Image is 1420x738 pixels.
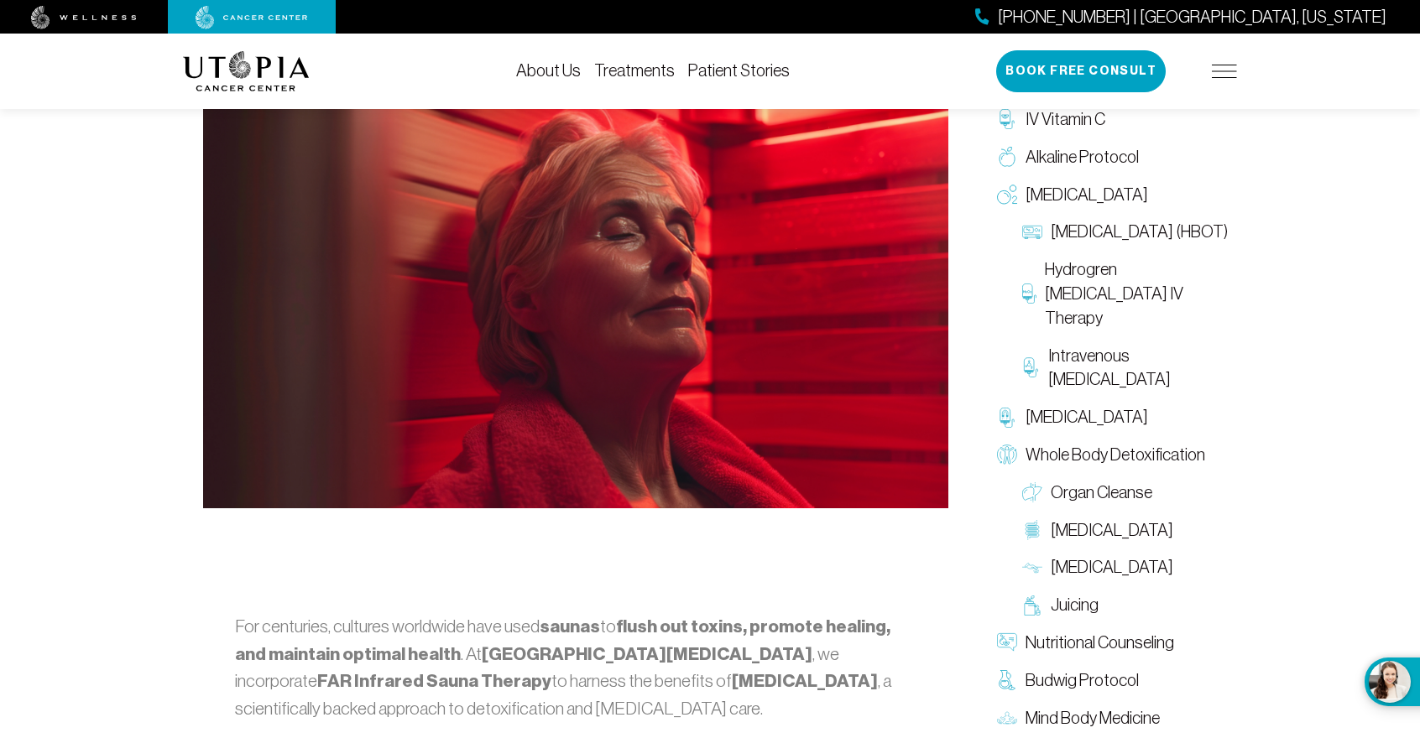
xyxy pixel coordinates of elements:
strong: [MEDICAL_DATA] [732,670,878,692]
img: Lymphatic Massage [1022,558,1042,578]
span: Intravenous [MEDICAL_DATA] [1048,344,1229,392]
a: [MEDICAL_DATA] [989,176,1237,214]
img: Alkaline Protocol [997,147,1017,167]
strong: [GEOGRAPHIC_DATA][MEDICAL_DATA] [482,643,812,665]
span: Budwig Protocol [1026,668,1139,693]
img: Hydrogren Peroxide IV Therapy [1022,283,1036,304]
a: [MEDICAL_DATA] (HBOT) [1014,213,1237,251]
strong: saunas [540,616,600,637]
img: Organ Cleanse [1022,482,1042,502]
img: cancer center [196,6,308,29]
a: IV Vitamin C [989,101,1237,138]
button: Book Free Consult [996,50,1166,92]
a: Mind Body Medicine [989,699,1237,737]
span: [MEDICAL_DATA] [1051,518,1173,543]
span: Alkaline Protocol [1026,145,1139,169]
span: Hydrogren [MEDICAL_DATA] IV Therapy [1045,257,1229,330]
span: Nutritional Counseling [1026,631,1174,655]
a: Juicing [1014,586,1237,624]
img: Intravenous Ozone Therapy [1022,357,1040,377]
img: Mind Body Medicine [997,708,1017,728]
span: [MEDICAL_DATA] [1026,183,1148,207]
strong: FAR Infrared Sauna Therapy [317,670,551,692]
img: Juicing [1022,595,1042,616]
strong: flush out toxins, promote healing, and maintain optimal health [235,616,890,665]
img: wellness [31,6,137,29]
a: Whole Body Detoxification [989,436,1237,474]
img: Oxygen Therapy [997,184,1017,205]
span: Mind Body Medicine [1026,706,1160,730]
span: IV Vitamin C [1026,107,1105,132]
a: [MEDICAL_DATA] [1014,548,1237,586]
a: Nutritional Counseling [989,624,1237,662]
a: Patient Stories [688,61,790,80]
img: Colon Therapy [1022,520,1042,540]
a: Budwig Protocol [989,662,1237,699]
a: [MEDICAL_DATA] [1014,512,1237,549]
a: Hydrogren [MEDICAL_DATA] IV Therapy [1014,251,1237,336]
img: Chelation Therapy [997,408,1017,428]
a: Intravenous [MEDICAL_DATA] [1014,337,1237,399]
img: Hyperbaric Oxygen Therapy (HBOT) [1022,222,1042,242]
a: About Us [516,61,581,80]
a: Organ Cleanse [1014,474,1237,512]
span: [MEDICAL_DATA] (HBOT) [1051,220,1228,244]
span: Juicing [1051,593,1099,617]
a: [PHONE_NUMBER] | [GEOGRAPHIC_DATA], [US_STATE] [975,5,1386,29]
span: [MEDICAL_DATA] [1026,405,1148,429]
p: For centuries, cultures worldwide have used to . At , we incorporate to harness the benefits of ,... [235,613,916,721]
img: IV Vitamin C [997,109,1017,129]
a: Alkaline Protocol [989,138,1237,176]
a: [MEDICAL_DATA] [989,398,1237,436]
img: Whole Body Detoxification [997,444,1017,465]
span: Whole Body Detoxification [1026,443,1205,467]
img: Hyperthermia [203,91,948,509]
img: logo [183,51,310,91]
img: icon-hamburger [1212,65,1237,78]
img: Nutritional Counseling [997,632,1017,652]
span: Organ Cleanse [1051,481,1152,505]
img: Budwig Protocol [997,670,1017,690]
span: [MEDICAL_DATA] [1051,555,1173,579]
a: Treatments [594,61,675,80]
span: [PHONE_NUMBER] | [GEOGRAPHIC_DATA], [US_STATE] [998,5,1386,29]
